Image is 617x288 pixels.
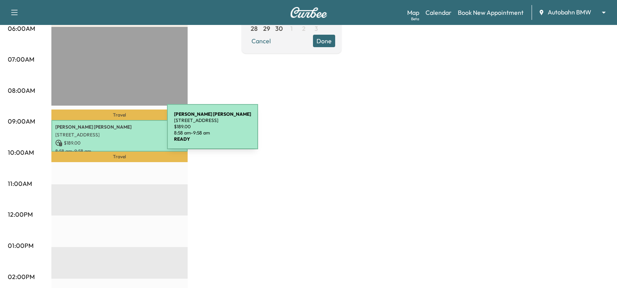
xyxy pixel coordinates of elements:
[8,24,35,33] p: 06:00AM
[313,35,335,47] button: Done
[425,8,452,17] a: Calendar
[290,24,293,33] span: 1
[8,148,34,157] p: 10:00AM
[407,8,419,17] a: MapBeta
[8,179,32,188] p: 11:00AM
[290,7,327,18] img: Curbee Logo
[8,241,33,250] p: 01:00PM
[548,8,591,17] span: Autobahn BMW
[248,35,274,47] button: Cancel
[263,24,270,33] span: 29
[251,24,258,33] span: 28
[174,117,251,124] p: [STREET_ADDRESS]
[315,24,318,33] span: 3
[8,55,34,64] p: 07:00AM
[411,16,419,22] div: Beta
[8,272,35,281] p: 02:00PM
[8,86,35,95] p: 08:00AM
[275,24,283,33] span: 30
[55,140,184,147] p: $ 189.00
[51,152,188,162] p: Travel
[8,210,33,219] p: 12:00PM
[174,111,251,117] b: [PERSON_NAME] [PERSON_NAME]
[55,148,184,154] p: 8:58 am - 9:58 am
[302,24,306,33] span: 2
[8,117,35,126] p: 09:00AM
[458,8,524,17] a: Book New Appointment
[55,132,184,138] p: [STREET_ADDRESS]
[174,130,251,136] p: 8:58 am - 9:58 am
[55,124,184,130] p: [PERSON_NAME] [PERSON_NAME]
[174,136,190,142] b: READY
[51,110,188,120] p: Travel
[174,124,251,130] p: $ 189.00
